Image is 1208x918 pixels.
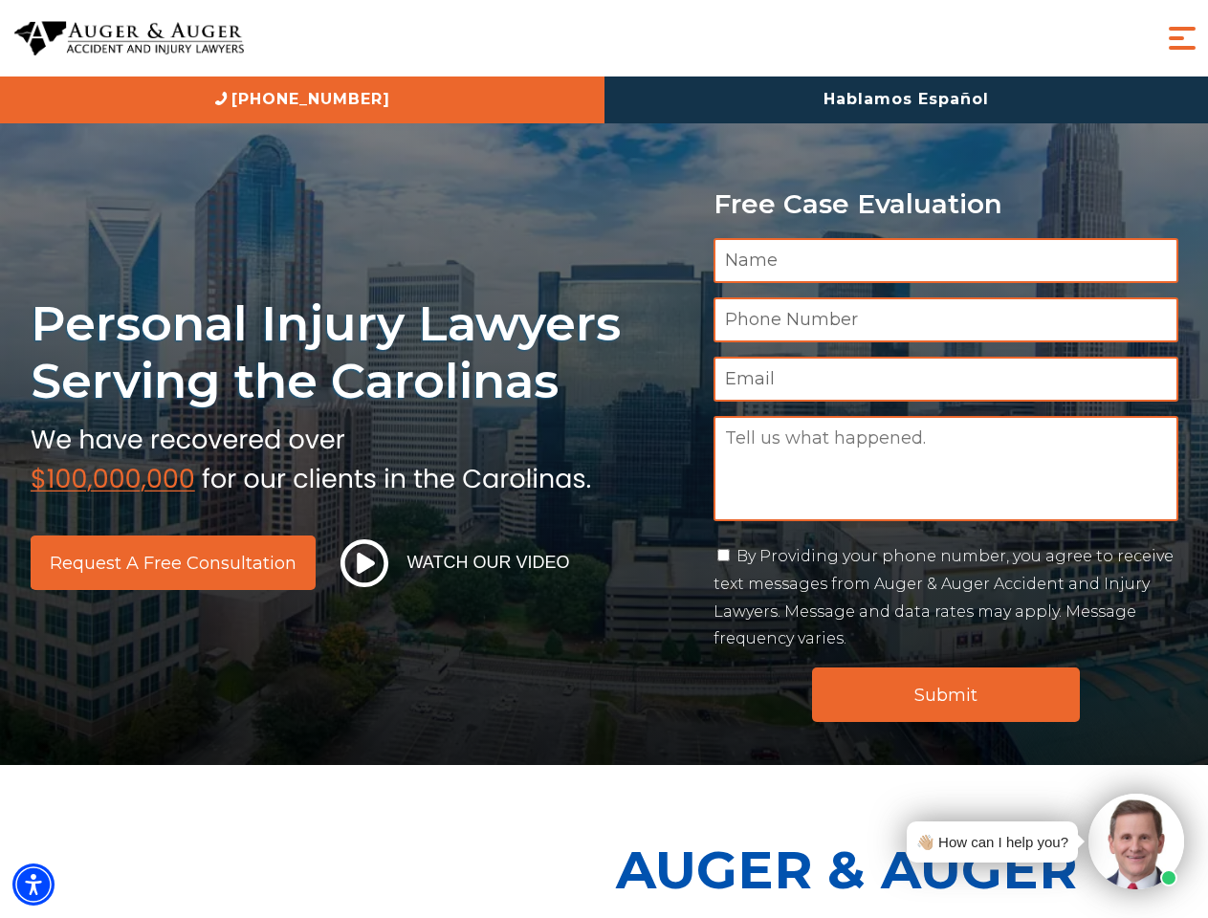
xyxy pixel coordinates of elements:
[31,295,691,410] h1: Personal Injury Lawyers Serving the Carolinas
[812,667,1080,722] input: Submit
[916,829,1068,855] div: 👋🏼 How can I help you?
[12,863,55,906] div: Accessibility Menu
[335,538,576,588] button: Watch Our Video
[1163,19,1201,57] button: Menu
[714,238,1178,283] input: Name
[14,21,244,56] img: Auger & Auger Accident and Injury Lawyers Logo
[1088,794,1184,889] img: Intaker widget Avatar
[31,420,591,492] img: sub text
[714,297,1178,342] input: Phone Number
[714,189,1178,219] p: Free Case Evaluation
[50,555,297,572] span: Request a Free Consultation
[31,535,316,590] a: Request a Free Consultation
[714,357,1178,402] input: Email
[616,822,1197,917] p: Auger & Auger
[714,547,1174,647] label: By Providing your phone number, you agree to receive text messages from Auger & Auger Accident an...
